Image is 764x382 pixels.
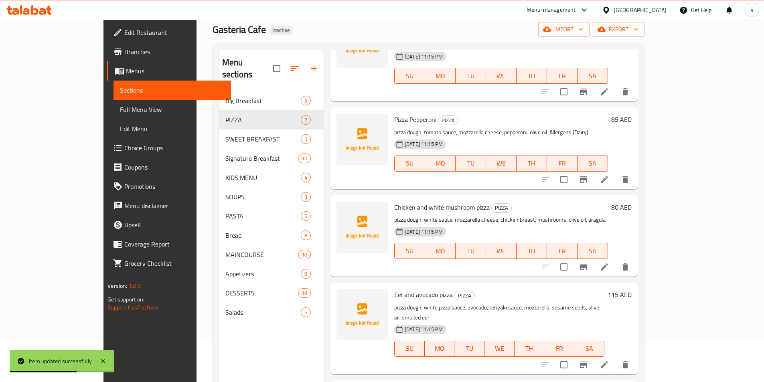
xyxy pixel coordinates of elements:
span: PIZZA [225,115,301,125]
span: Pizza Pepperoni [394,113,436,125]
button: SU [394,68,425,84]
button: SU [394,156,425,172]
span: Coupons [124,162,225,172]
span: TH [520,245,544,257]
span: Branches [124,47,225,57]
span: FR [550,70,574,82]
div: DESSERTS [225,288,298,298]
span: PIZZA [438,116,458,125]
a: Sections [113,81,231,100]
span: PASTA [225,211,301,221]
div: items [301,307,311,317]
button: TU [456,156,486,172]
div: items [301,192,311,202]
button: delete [616,82,635,101]
button: MO [425,243,456,259]
h6: 80 AED [611,202,632,213]
span: Menu disclaimer [124,201,225,210]
span: [DATE] 11:15 PM [401,53,446,61]
p: pizza dough, white pizza sauce, avocado, teriyaki sauce, mozzarella, sesame seeds, olive oil, smo... [394,303,604,323]
div: items [301,269,311,279]
span: SOUPS [225,192,301,202]
h2: Menu sections [222,57,273,81]
h6: 115 AED [608,289,632,300]
span: FR [550,245,574,257]
button: FR [547,243,578,259]
span: MAINCOURSE [225,250,298,259]
a: Edit Restaurant [107,23,231,42]
button: Add section [304,59,324,78]
span: Select all sections [268,60,285,77]
span: KIDS MENU [225,173,301,182]
span: 8 [301,232,310,239]
span: MO [428,70,452,82]
span: WE [489,70,513,82]
span: Full Menu View [120,105,225,114]
div: items [301,230,311,240]
div: PIZZA7 [219,110,324,129]
a: Menus [107,61,231,81]
span: SU [398,245,422,257]
span: TU [459,158,483,169]
a: Full Menu View [113,100,231,119]
button: export [593,22,644,37]
a: Menu disclaimer [107,196,231,215]
span: SA [581,245,605,257]
a: Upsell [107,215,231,234]
img: Eel and avocado pizza [336,289,388,340]
button: TH [517,156,547,172]
button: TH [515,341,545,357]
span: Upsell [124,220,225,230]
button: SU [394,341,425,357]
span: TH [518,343,541,354]
span: Sort sections [285,59,304,78]
span: Choice Groups [124,143,225,153]
a: Choice Groups [107,138,231,158]
span: WE [489,245,513,257]
span: Select to update [555,171,572,188]
span: [DATE] 11:15 PM [401,325,446,333]
button: MO [425,341,455,357]
span: Big Breakfast [225,96,301,105]
span: Salads [225,307,301,317]
button: WE [484,341,515,357]
span: PIZZA [492,203,511,212]
button: delete [616,355,635,374]
button: delete [616,257,635,277]
span: TH [520,70,544,82]
div: Signature Breakfast10 [219,149,324,168]
div: items [301,211,311,221]
button: TH [517,68,547,84]
span: FR [547,343,571,354]
button: SA [578,68,608,84]
button: SA [578,243,608,259]
span: [DATE] 11:15 PM [401,140,446,148]
div: PASTA6 [219,206,324,226]
span: PIZZA [455,291,474,300]
span: Get support on: [107,294,144,305]
div: Appetizers8 [219,264,324,283]
div: Appetizers [225,269,301,279]
a: Edit Menu [113,119,231,138]
div: items [298,154,311,163]
button: MO [425,156,456,172]
button: WE [486,68,517,84]
span: 5 [301,135,310,143]
span: TH [520,158,544,169]
span: 5 [301,97,310,105]
a: Support.OpsPlatform [107,302,158,313]
button: delete [616,170,635,189]
a: Coupons [107,158,231,177]
span: 7 [301,116,310,124]
span: import [545,24,583,34]
span: SU [398,70,422,82]
span: 8 [301,270,310,278]
button: TU [454,341,484,357]
span: SU [398,343,422,354]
